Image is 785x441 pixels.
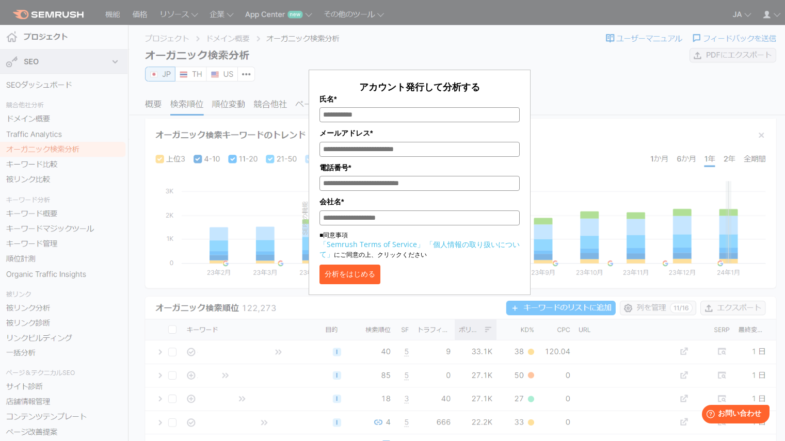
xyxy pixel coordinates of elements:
button: 分析をはじめる [319,265,380,284]
iframe: Help widget launcher [693,401,774,430]
p: ■同意事項 にご同意の上、クリックください [319,231,520,259]
span: アカウント発行して分析する [359,80,480,93]
label: 電話番号* [319,162,520,173]
a: 「個人情報の取り扱いについて」 [319,239,520,259]
label: メールアドレス* [319,127,520,139]
a: 「Semrush Terms of Service」 [319,239,424,249]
